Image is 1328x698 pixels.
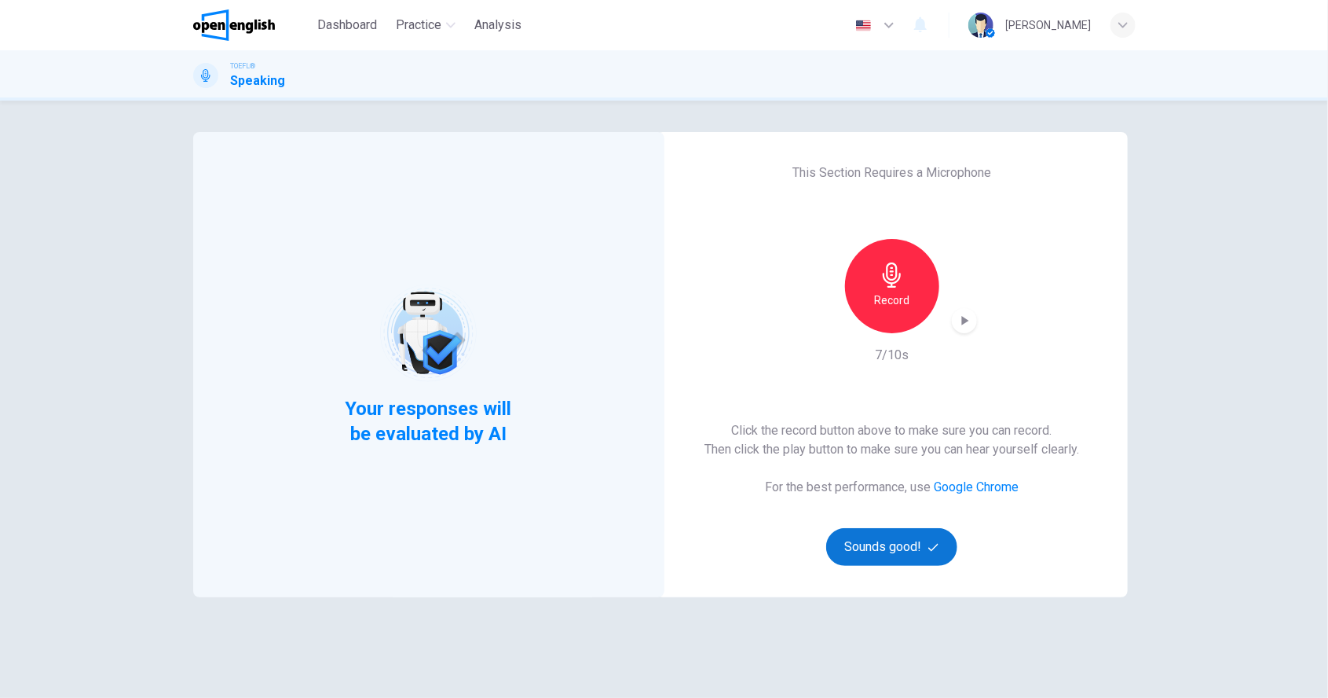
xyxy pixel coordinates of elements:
[854,20,873,31] img: en
[311,11,383,39] button: Dashboard
[875,346,909,365] h6: 7/10s
[845,239,939,333] button: Record
[468,11,528,39] button: Analysis
[474,16,521,35] span: Analysis
[826,528,958,566] button: Sounds good!
[1006,16,1092,35] div: [PERSON_NAME]
[333,396,524,446] span: Your responses will be evaluated by AI
[193,9,312,41] a: OpenEnglish logo
[765,478,1019,497] h6: For the best performance, use
[379,283,478,383] img: robot icon
[792,163,991,182] h6: This Section Requires a Microphone
[390,11,462,39] button: Practice
[231,61,256,72] span: TOEFL®
[396,16,441,35] span: Practice
[231,72,286,90] h1: Speaking
[934,479,1019,494] a: Google Chrome
[968,13,993,38] img: Profile picture
[193,9,276,41] img: OpenEnglish logo
[874,291,909,310] h6: Record
[317,16,377,35] span: Dashboard
[704,421,1079,459] h6: Click the record button above to make sure you can record. Then click the play button to make sur...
